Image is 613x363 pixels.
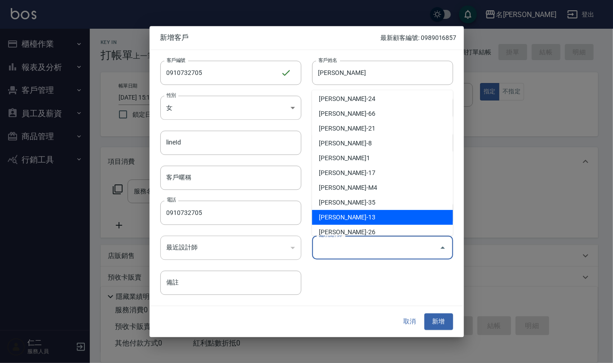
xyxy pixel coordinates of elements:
label: 客戶姓名 [318,57,337,63]
li: [PERSON_NAME]-26 [312,225,453,240]
label: 電話 [167,197,176,203]
li: [PERSON_NAME]-13 [312,210,453,225]
li: [PERSON_NAME]1 [312,151,453,166]
li: [PERSON_NAME]-17 [312,166,453,180]
li: [PERSON_NAME]-24 [312,92,453,106]
button: Close [436,241,450,255]
li: [PERSON_NAME]-8 [312,136,453,151]
label: 客戶編號 [167,57,185,63]
button: 新增 [424,314,453,330]
div: 女 [160,96,301,120]
label: 性別 [167,92,176,98]
li: [PERSON_NAME]-66 [312,106,453,121]
button: 取消 [396,314,424,330]
li: [PERSON_NAME]-21 [312,121,453,136]
span: 新增客戶 [160,33,381,42]
li: [PERSON_NAME]-35 [312,195,453,210]
li: [PERSON_NAME]-M4 [312,180,453,195]
p: 最新顧客編號: 0989016857 [380,33,456,43]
